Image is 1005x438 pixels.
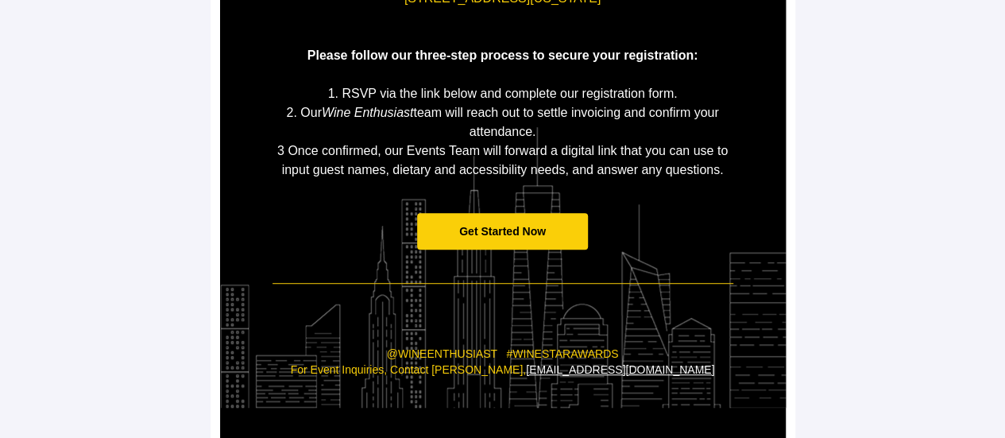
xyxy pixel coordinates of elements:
span: Get Started Now [459,225,546,238]
table: divider [273,283,733,284]
span: 1. RSVP via the link below and complete our registration form. [328,87,678,100]
span: 3 Once confirmed, our Events Team will forward a digital link that you can use to input guest nam... [277,144,728,176]
p: @WINEENTHUSIAST #WINESTARAWARDS For Event Inquiries, Contact [PERSON_NAME], [273,347,733,409]
span: Please follow our three-step process to secure your registration: [307,48,698,62]
span: 2. Our team will reach out to settle invoicing and confirm your attendance. [286,106,718,138]
a: Get Started Now [417,213,588,250]
a: [EMAIL_ADDRESS][DOMAIN_NAME] [526,363,714,376]
em: Wine Enthusiast [322,106,413,119]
